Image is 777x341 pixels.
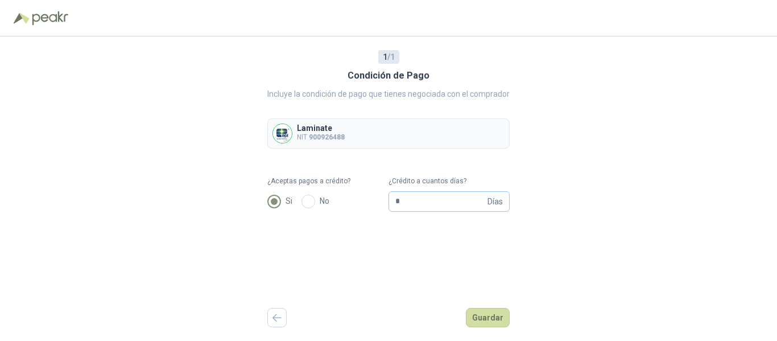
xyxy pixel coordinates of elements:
p: NIT [297,132,345,143]
p: Laminate [297,124,345,132]
span: Si [281,195,297,207]
img: Logo [14,13,30,24]
img: Company Logo [273,124,292,143]
label: ¿Crédito a cuantos días? [388,176,510,187]
span: / 1 [383,51,395,63]
span: No [315,195,334,207]
b: 900926488 [309,133,345,141]
label: ¿Aceptas pagos a crédito? [267,176,388,187]
p: Incluye la condición de pago que tienes negociada con el comprador [267,88,510,100]
h3: Condición de Pago [348,68,429,83]
b: 1 [383,52,387,61]
img: Peakr [32,11,68,25]
button: Guardar [466,308,510,327]
span: Días [487,192,503,211]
